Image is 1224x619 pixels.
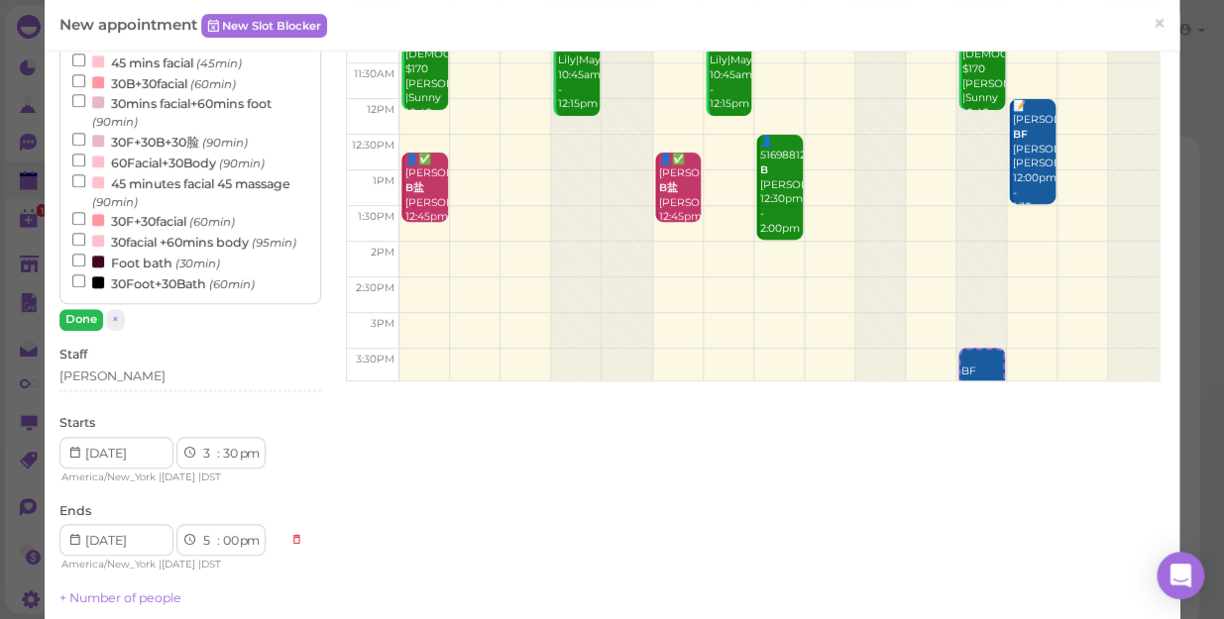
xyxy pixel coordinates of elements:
[202,136,248,150] small: (90min)
[371,246,394,258] span: 2pm
[72,254,85,266] input: Foot bath (30min)
[209,277,255,291] small: (60min)
[405,181,424,194] b: B盐
[61,558,156,570] span: America/New_York
[1013,128,1028,141] b: BF
[59,502,91,520] label: Ends
[709,10,752,112] div: 👤😋 (2) [PERSON_NAME] Lily|May 10:45am - 12:15pm
[59,414,95,432] label: Starts
[59,590,181,605] a: + Number of people
[92,195,138,209] small: (90min)
[760,163,768,176] b: B
[352,139,394,152] span: 12:30pm
[367,103,394,116] span: 12pm
[72,53,85,66] input: 45 mins facial (45min)
[658,153,702,255] div: 👤✅ [PERSON_NAME] [PERSON_NAME]|Sunny 12:45pm - 1:45pm
[72,233,85,246] input: 30facial +60mins body (95min)
[59,367,166,385] div: [PERSON_NAME]
[72,52,242,72] label: 45 mins facial
[59,346,87,363] label: Staff
[59,556,280,573] div: | |
[59,468,280,486] div: | |
[354,67,394,80] span: 11:30am
[1153,10,1166,38] span: ×
[61,470,156,483] span: America/New_York
[759,135,803,237] div: 👤5169881264 [PERSON_NAME] 12:30pm - 2:00pm
[112,312,119,326] span: ×
[72,133,85,146] input: 30F+30B+30脸 (90min)
[72,152,265,172] label: 60Facial+30Body
[373,174,394,187] span: 1pm
[201,14,327,38] a: New Slot Blocker
[556,10,600,112] div: 👤😋 (2) [PERSON_NAME] Lily|May 10:45am - 12:15pm
[92,115,138,129] small: (90min)
[190,77,236,91] small: (60min)
[1012,99,1056,216] div: 📝 [PERSON_NAME] [PERSON_NAME] [PERSON_NAME] 12:00pm - 1:30pm
[72,231,296,252] label: 30facial +60mins body
[72,74,85,87] input: 30B+30facial (60min)
[72,210,235,231] label: 30F+30facial
[72,172,308,211] label: 45 minutes facial 45 massage
[72,154,85,166] input: 60Facial+30Body (90min)
[106,309,125,330] button: ×
[72,72,236,93] label: 30B+30facial
[960,350,1003,437] div: BF [PERSON_NAME] 3:30pm - 5:00pm
[252,236,296,250] small: (95min)
[162,558,195,570] span: [DATE]
[175,257,220,270] small: (30min)
[358,210,394,223] span: 1:30pm
[201,470,221,483] span: DST
[659,181,678,194] b: B盐
[196,56,242,70] small: (45min)
[59,309,103,330] button: Done
[72,252,220,272] label: Foot bath
[404,153,448,255] div: 👤✅ [PERSON_NAME] [PERSON_NAME]|Sunny 12:45pm - 1:45pm
[189,215,235,229] small: (60min)
[72,92,308,131] label: 30mins facial+60mins foot
[356,281,394,294] span: 2:30pm
[72,274,85,287] input: 30Foot+30Bath (60min)
[72,212,85,225] input: 30F+30facial (60min)
[961,4,1005,150] div: 📝 👤😋 Rose [DEMOGRAPHIC_DATA] $170 [PERSON_NAME] |Sunny 10:40am - 12:10pm
[59,15,201,34] span: New appointment
[1157,552,1204,599] div: Open Intercom Messenger
[356,353,394,365] span: 3:30pm
[72,174,85,187] input: 45 minutes facial 45 massage (90min)
[72,272,255,293] label: 30Foot+30Bath
[404,4,448,150] div: 📝 👤😋 Rose [DEMOGRAPHIC_DATA] $170 [PERSON_NAME] |Sunny 10:40am - 12:10pm
[162,470,195,483] span: [DATE]
[201,558,221,570] span: DST
[371,317,394,330] span: 3pm
[72,94,85,107] input: 30mins facial+60mins foot (90min)
[72,131,248,152] label: 30F+30B+30脸
[219,156,265,170] small: (90min)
